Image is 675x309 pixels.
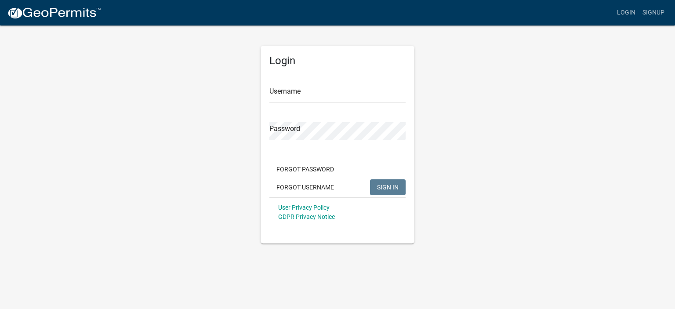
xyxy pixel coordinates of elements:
[613,4,639,21] a: Login
[269,55,406,67] h5: Login
[269,161,341,177] button: Forgot Password
[639,4,668,21] a: Signup
[278,204,330,211] a: User Privacy Policy
[370,179,406,195] button: SIGN IN
[377,183,399,190] span: SIGN IN
[269,179,341,195] button: Forgot Username
[278,213,335,220] a: GDPR Privacy Notice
